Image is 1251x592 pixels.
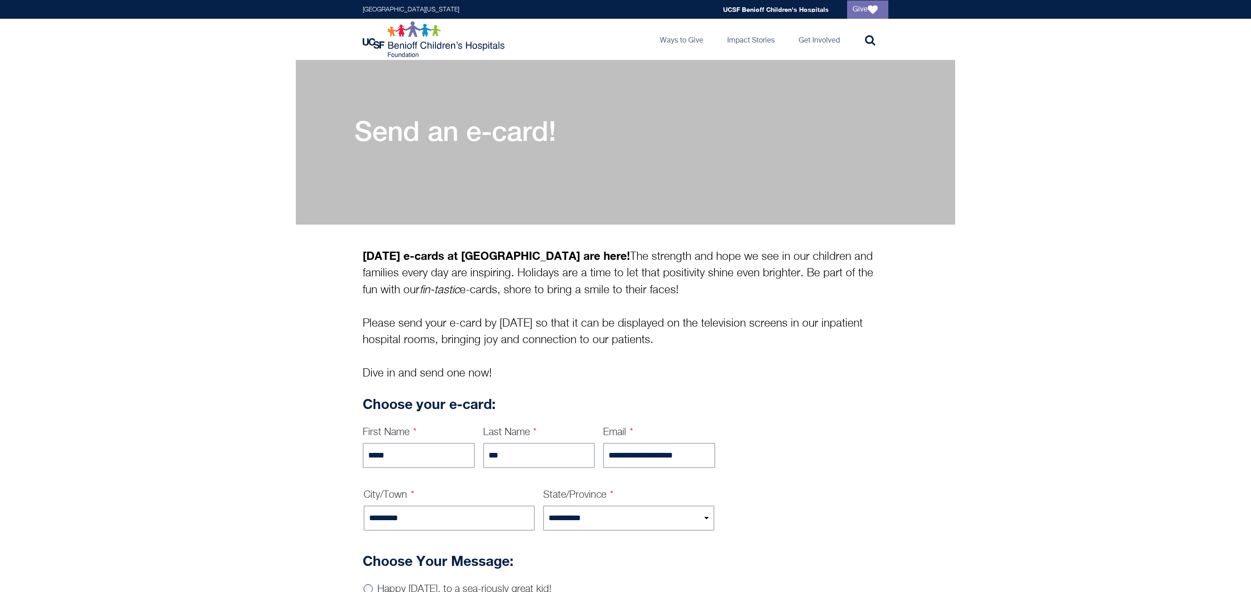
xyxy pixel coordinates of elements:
a: Impact Stories [720,19,782,60]
a: [GEOGRAPHIC_DATA][US_STATE] [363,6,459,13]
a: Give [847,0,888,19]
a: Ways to Give [653,19,711,60]
label: State/Province [543,490,614,500]
label: City/Town [364,490,414,500]
strong: [DATE] e-cards at [GEOGRAPHIC_DATA] are here! [363,249,630,262]
a: UCSF Benioff Children's Hospitals [723,5,829,13]
a: Get Involved [791,19,847,60]
h1: Send an e-card! [354,115,556,147]
img: Logo for UCSF Benioff Children's Hospitals Foundation [363,21,507,58]
strong: Choose Your Message: [363,553,513,569]
i: fin-tastic [419,285,460,296]
p: The strength and hope we see in our children and families every day are inspiring. Holidays are a... [363,248,888,382]
strong: Choose your e-card: [363,396,495,412]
